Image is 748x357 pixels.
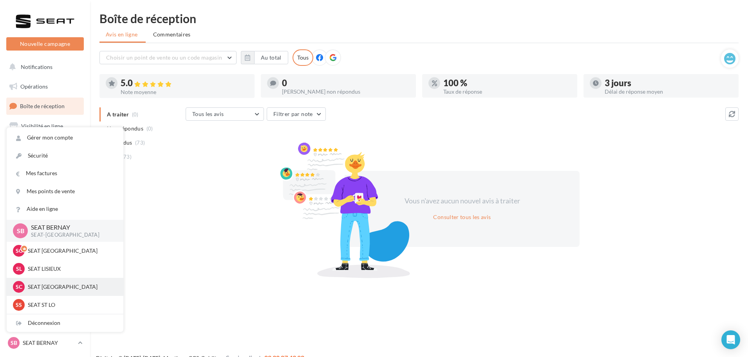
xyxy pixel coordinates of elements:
[11,339,17,347] span: SB
[107,125,143,132] span: Non répondus
[443,79,571,87] div: 100 %
[7,165,123,182] a: Mes factures
[16,301,22,309] span: SS
[28,265,114,273] p: SEAT LISIEUX
[5,215,85,238] a: PLV et print personnalisable
[5,59,82,75] button: Notifications
[7,314,123,332] div: Déconnexion
[443,89,571,94] div: Taux de réponse
[21,123,63,129] span: Visibilité en ligne
[122,154,132,160] span: (73)
[5,78,85,95] a: Opérations
[395,196,529,206] div: Vous n'avez aucun nouvel avis à traiter
[7,183,123,200] a: Mes points de vente
[16,283,22,291] span: SC
[7,200,123,218] a: Aide en ligne
[28,247,114,255] p: SEAT [GEOGRAPHIC_DATA]
[241,51,288,64] button: Au total
[146,125,153,132] span: (0)
[721,330,740,349] div: Open Intercom Messenger
[605,89,732,94] div: Délai de réponse moyen
[28,301,114,309] p: SEAT ST LO
[5,118,85,134] a: Visibilité en ligne
[282,79,410,87] div: 0
[153,31,191,38] span: Commentaires
[267,107,326,121] button: Filtrer par note
[23,339,75,347] p: SEAT BERNAY
[106,54,222,61] span: Choisir un point de vente ou un code magasin
[6,335,84,350] a: SB SEAT BERNAY
[17,226,24,235] span: SB
[5,157,85,173] a: Contacts
[6,37,84,51] button: Nouvelle campagne
[21,63,52,70] span: Notifications
[31,232,111,239] p: SEAT-[GEOGRAPHIC_DATA]
[7,129,123,147] a: Gérer mon compte
[121,79,248,88] div: 5.0
[282,89,410,94] div: [PERSON_NAME] non répondus
[5,98,85,114] a: Boîte de réception
[5,241,85,265] a: Campagnes DataOnDemand
[5,196,85,212] a: Calendrier
[20,103,65,109] span: Boîte de réception
[16,247,22,255] span: SC
[99,13,739,24] div: Boîte de réception
[186,107,264,121] button: Tous les avis
[192,111,224,117] span: Tous les avis
[16,265,22,273] span: SL
[28,283,114,291] p: SEAT [GEOGRAPHIC_DATA]
[31,223,111,232] p: SEAT BERNAY
[5,176,85,193] a: Médiathèque
[99,51,237,64] button: Choisir un point de vente ou un code magasin
[135,140,145,146] span: (73)
[20,83,48,90] span: Opérations
[5,138,85,154] a: Campagnes
[7,147,123,165] a: Sécurité
[254,51,288,64] button: Au total
[293,49,313,66] div: Tous
[121,89,248,95] div: Note moyenne
[430,212,494,222] button: Consulter tous les avis
[605,79,732,87] div: 3 jours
